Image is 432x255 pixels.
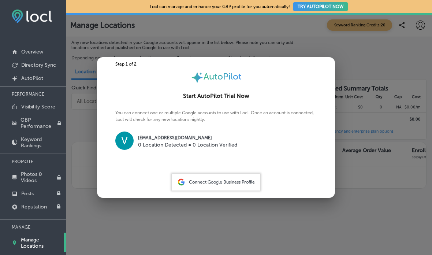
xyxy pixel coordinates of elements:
[189,180,255,185] span: Connect Google Business Profile
[21,191,34,197] p: Posts
[204,71,242,82] span: AutoPilot
[21,204,47,210] p: Reputation
[21,237,61,249] p: Manage Locations
[293,2,348,11] button: TRY AUTOPILOT NOW
[21,75,43,81] p: AutoPilot
[21,104,55,110] p: Visibility Score
[21,171,57,184] p: Photos & Videos
[97,62,335,67] div: Step 1 of 2
[21,62,56,68] p: Directory Sync
[138,141,237,149] p: 0 Location Detected ● 0 Location Verified
[21,136,62,149] p: Keyword Rankings
[138,134,237,141] p: [EMAIL_ADDRESS][DOMAIN_NAME]
[21,49,43,55] p: Overview
[115,110,317,156] p: You can connect one or multiple Google accounts to use with Locl. Once an account is connected, L...
[21,117,57,129] p: GBP Performance
[12,10,52,23] img: fda3e92497d09a02dc62c9cd864e3231.png
[191,71,204,84] img: autopilot-icon
[106,93,326,99] h2: Start AutoPilot Trial Now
